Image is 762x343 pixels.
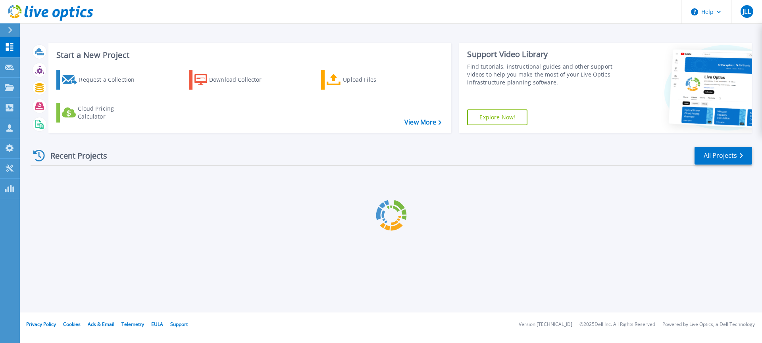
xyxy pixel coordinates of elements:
div: Download Collector [209,72,273,88]
div: Find tutorials, instructional guides and other support videos to help you make the most of your L... [467,63,616,86]
h3: Start a New Project [56,51,441,59]
li: Version: [TECHNICAL_ID] [519,322,572,327]
li: © 2025 Dell Inc. All Rights Reserved [579,322,655,327]
div: Upload Files [343,72,406,88]
a: Cloud Pricing Calculator [56,103,145,123]
li: Powered by Live Optics, a Dell Technology [662,322,755,327]
a: Cookies [63,321,81,328]
a: EULA [151,321,163,328]
span: JLL [743,8,750,15]
a: Telemetry [121,321,144,328]
a: Download Collector [189,70,277,90]
div: Support Video Library [467,49,616,59]
div: Cloud Pricing Calculator [78,105,141,121]
a: Ads & Email [88,321,114,328]
a: Support [170,321,188,328]
a: Explore Now! [467,109,527,125]
a: View More [404,119,441,126]
a: Upload Files [321,70,410,90]
a: Request a Collection [56,70,145,90]
a: All Projects [695,147,752,165]
div: Request a Collection [79,72,142,88]
div: Recent Projects [31,146,118,165]
a: Privacy Policy [26,321,56,328]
